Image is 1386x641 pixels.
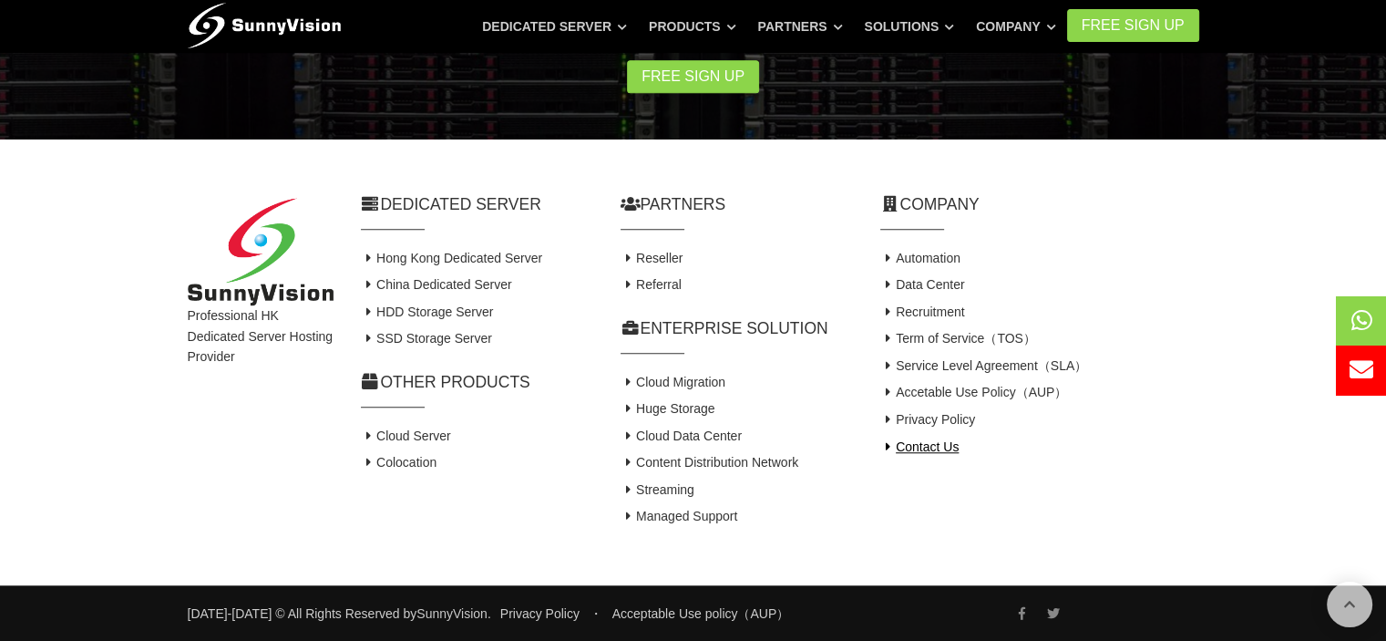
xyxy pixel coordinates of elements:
[361,455,437,470] a: Colocation
[880,358,1088,373] a: Service Level Agreement（SLA）
[880,305,965,319] a: Recruitment
[880,412,976,427] a: Privacy Policy
[621,455,799,470] a: Content Distribution Network
[976,10,1056,43] a: Company
[361,371,593,394] h2: Other Products
[621,277,682,292] a: Referral
[880,251,960,265] a: Automation
[621,509,738,523] a: Managed Support
[361,305,494,319] a: HDD Storage Server
[880,193,1199,216] h2: Company
[621,193,853,216] h2: Partners
[621,251,683,265] a: Reseller
[612,606,790,621] a: Acceptable Use policy（AUP）
[1067,9,1199,42] a: FREE Sign Up
[880,277,965,292] a: Data Center
[621,401,715,416] a: Huge Storage
[361,331,492,346] a: SSD Storage Server
[361,193,593,216] h2: Dedicated Server
[880,385,1068,399] a: Accetable Use Policy（AUP）
[864,10,954,43] a: Solutions
[188,604,491,624] small: [DATE]-[DATE] © All Rights Reserved by .
[188,198,334,306] img: SunnyVision Limited
[590,606,602,621] span: ・
[482,10,627,43] a: Dedicated Server
[416,606,488,621] a: SunnyVision
[758,10,843,43] a: Partners
[174,198,347,531] div: Professional HK Dedicated Server Hosting Provider
[627,60,759,93] a: Free Sign Up
[361,277,512,292] a: China Dedicated Server
[649,10,736,43] a: Products
[621,429,742,443] a: Cloud Data Center
[880,439,960,454] a: Contact Us
[621,375,726,389] a: Cloud Migration
[361,429,451,443] a: Cloud Server
[361,251,543,265] a: Hong Kong Dedicated Server
[621,482,694,497] a: Streaming
[500,606,580,621] a: Privacy Policy
[880,331,1036,346] a: Term of Service（TOS）
[621,317,853,340] h2: Enterprise Solution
